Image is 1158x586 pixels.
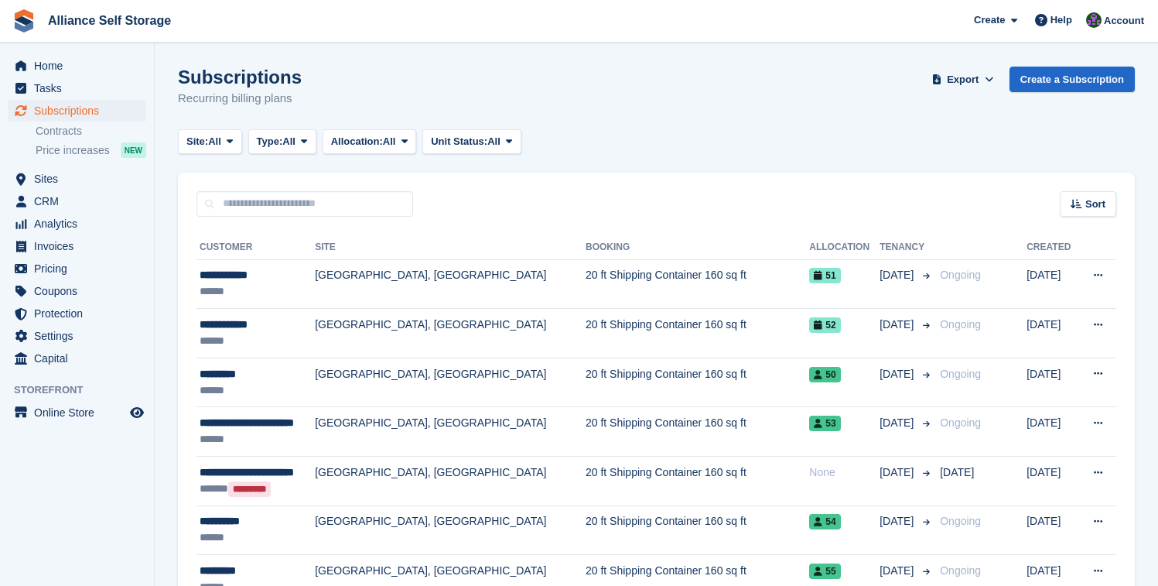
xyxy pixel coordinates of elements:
span: Ongoing [940,318,981,331]
img: stora-icon-8386f47178a22dfd0bd8f6a31ec36ba5ce8667c1dd55bd0f319d3a0aa187defe.svg [12,9,36,33]
td: [GEOGRAPHIC_DATA], [GEOGRAPHIC_DATA] [315,505,586,555]
span: Storefront [14,382,154,398]
a: Price increases NEW [36,142,146,159]
span: Ongoing [940,564,981,577]
span: [DATE] [880,464,917,481]
span: 55 [809,564,840,579]
span: Account [1104,13,1144,29]
span: [DATE] [880,415,917,431]
a: menu [8,213,146,235]
a: Create a Subscription [1009,67,1135,92]
span: Online Store [34,402,127,423]
td: [DATE] [1026,457,1078,506]
td: [DATE] [1026,358,1078,407]
span: Subscriptions [34,100,127,122]
span: Capital [34,348,127,369]
td: [DATE] [1026,505,1078,555]
a: menu [8,280,146,302]
div: NEW [121,142,146,158]
th: Created [1026,235,1078,260]
span: Protection [34,303,127,324]
span: Unit Status: [431,134,487,149]
span: Home [34,55,127,77]
a: menu [8,168,146,190]
a: menu [8,303,146,324]
a: Preview store [128,403,146,422]
span: 50 [809,367,840,382]
td: [GEOGRAPHIC_DATA], [GEOGRAPHIC_DATA] [315,259,586,309]
span: 53 [809,416,840,431]
span: Create [974,12,1005,28]
a: menu [8,325,146,347]
a: menu [8,402,146,423]
button: Export [929,67,997,92]
span: Type: [257,134,283,149]
a: menu [8,235,146,257]
span: Allocation: [331,134,383,149]
a: menu [8,100,146,122]
span: Ongoing [940,368,981,380]
span: Invoices [34,235,127,257]
span: Analytics [34,213,127,235]
span: All [282,134,295,149]
td: 20 ft Shipping Container 160 sq ft [586,358,809,407]
span: [DATE] [880,563,917,579]
a: Alliance Self Storage [42,8,177,33]
th: Site [315,235,586,260]
span: Help [1050,12,1072,28]
td: [GEOGRAPHIC_DATA], [GEOGRAPHIC_DATA] [315,358,586,407]
td: [DATE] [1026,407,1078,457]
a: menu [8,190,146,212]
button: Site: All [178,129,242,155]
span: Export [947,72,979,87]
a: menu [8,258,146,279]
a: menu [8,348,146,369]
span: [DATE] [940,466,974,478]
span: Settings [34,325,127,347]
td: [GEOGRAPHIC_DATA], [GEOGRAPHIC_DATA] [315,457,586,506]
td: 20 ft Shipping Container 160 sq ft [586,309,809,358]
span: [DATE] [880,267,917,283]
img: Romilly Norton [1086,12,1102,28]
th: Tenancy [880,235,934,260]
a: menu [8,77,146,99]
span: Ongoing [940,416,981,429]
span: 54 [809,514,840,529]
td: 20 ft Shipping Container 160 sq ft [586,505,809,555]
td: [DATE] [1026,259,1078,309]
span: Tasks [34,77,127,99]
span: [DATE] [880,366,917,382]
th: Allocation [809,235,880,260]
span: [DATE] [880,317,917,333]
span: Sites [34,168,127,190]
a: Contracts [36,124,146,139]
td: [GEOGRAPHIC_DATA], [GEOGRAPHIC_DATA] [315,309,586,358]
span: Site: [186,134,208,149]
span: 51 [809,268,840,283]
a: menu [8,55,146,77]
td: 20 ft Shipping Container 160 sq ft [586,457,809,506]
button: Unit Status: All [422,129,521,155]
span: Ongoing [940,515,981,527]
span: All [487,134,500,149]
td: 20 ft Shipping Container 160 sq ft [586,407,809,457]
span: Sort [1085,197,1105,212]
span: Coupons [34,280,127,302]
p: Recurring billing plans [178,90,302,108]
td: [DATE] [1026,309,1078,358]
th: Booking [586,235,809,260]
span: 52 [809,317,840,333]
span: All [208,134,221,149]
h1: Subscriptions [178,67,302,87]
span: CRM [34,190,127,212]
span: Price increases [36,143,110,158]
button: Allocation: All [323,129,417,155]
td: [GEOGRAPHIC_DATA], [GEOGRAPHIC_DATA] [315,407,586,457]
th: Customer [196,235,315,260]
button: Type: All [248,129,316,155]
span: All [383,134,396,149]
span: Ongoing [940,269,981,281]
td: 20 ft Shipping Container 160 sq ft [586,259,809,309]
span: Pricing [34,258,127,279]
span: [DATE] [880,513,917,529]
